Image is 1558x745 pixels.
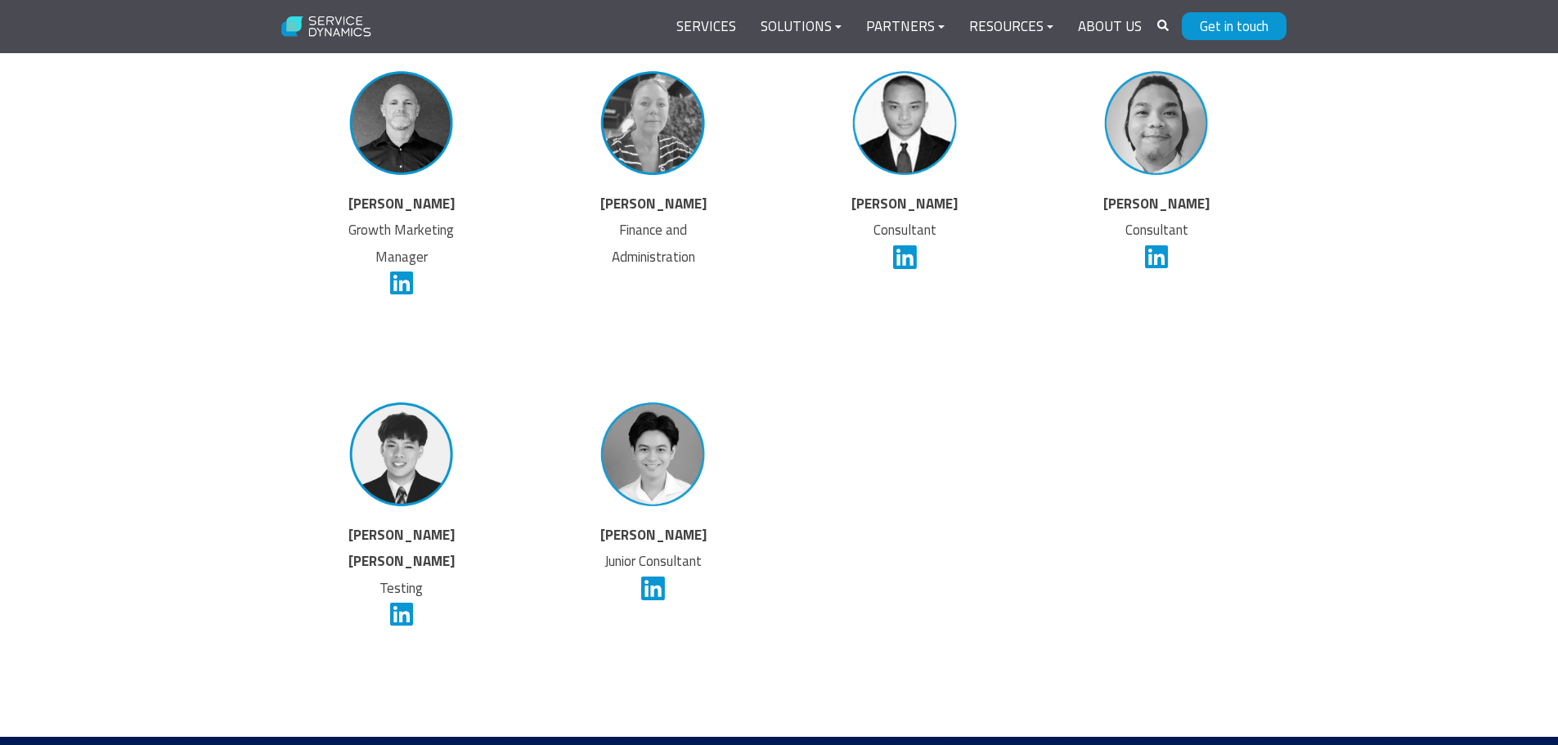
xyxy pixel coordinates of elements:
strong: [PERSON_NAME] [1103,193,1210,214]
span: Consultant [873,219,936,240]
img: Crizz [340,393,464,516]
strong: [PERSON_NAME] [600,524,707,545]
strong: [PERSON_NAME] [PERSON_NAME] [348,524,455,572]
img: staff_photos_john [591,393,715,516]
img: staff_photos_armand [1095,61,1219,185]
a: Get in touch [1182,12,1286,40]
img: Richard Fleming [340,61,464,185]
div: Navigation Menu [664,7,1154,47]
a: Solutions [748,7,854,47]
strong: [PERSON_NAME] [851,193,958,214]
img: Lizzi [591,61,715,185]
span: Growth Marketing Manager [348,219,454,267]
a: Services [664,7,748,47]
a: Resources [957,7,1066,47]
p: Finance and Administration [591,191,715,270]
a: Partners [854,7,957,47]
strong: [PERSON_NAME] [600,193,707,214]
img: Service Dynamics Logo - White [272,6,381,48]
strong: [PERSON_NAME] [348,193,455,214]
p: Testing [340,522,464,636]
a: About Us [1066,7,1154,47]
img: staff_photos_louie [843,61,967,185]
span: Junior Consultant [604,550,702,572]
span: Consultant [1125,219,1188,240]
